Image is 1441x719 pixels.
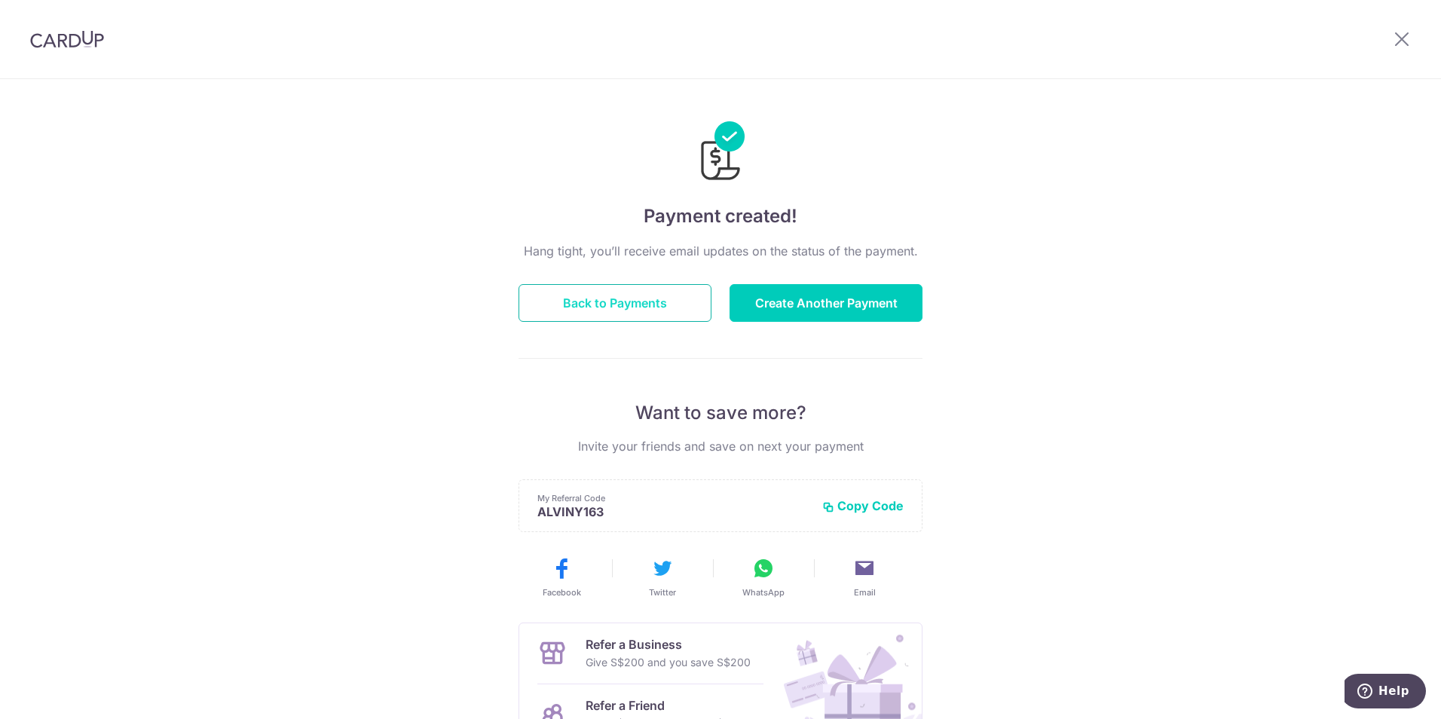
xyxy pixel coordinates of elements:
[519,284,711,322] button: Back to Payments
[537,492,810,504] p: My Referral Code
[730,284,922,322] button: Create Another Payment
[30,30,104,48] img: CardUp
[719,556,808,598] button: WhatsApp
[649,586,676,598] span: Twitter
[618,556,707,598] button: Twitter
[586,696,737,714] p: Refer a Friend
[519,203,922,230] h4: Payment created!
[854,586,876,598] span: Email
[1345,674,1426,711] iframe: Opens a widget where you can find more information
[519,437,922,455] p: Invite your friends and save on next your payment
[742,586,785,598] span: WhatsApp
[820,556,909,598] button: Email
[537,504,810,519] p: ALVINY163
[822,498,904,513] button: Copy Code
[519,242,922,260] p: Hang tight, you’ll receive email updates on the status of the payment.
[519,401,922,425] p: Want to save more?
[696,121,745,185] img: Payments
[543,586,581,598] span: Facebook
[586,653,751,672] p: Give S$200 and you save S$200
[586,635,751,653] p: Refer a Business
[517,556,606,598] button: Facebook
